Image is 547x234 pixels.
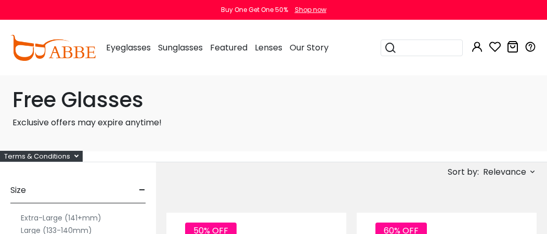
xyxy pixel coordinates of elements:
[10,178,26,203] span: Size
[210,42,248,54] span: Featured
[221,5,288,15] div: Buy One Get One 50%
[21,212,101,224] label: Extra-Large (141+mm)
[158,42,203,54] span: Sunglasses
[483,163,526,181] span: Relevance
[290,42,329,54] span: Our Story
[12,87,535,112] h1: Free Glasses
[106,42,151,54] span: Eyeglasses
[290,5,327,14] a: Shop now
[255,42,282,54] span: Lenses
[139,178,146,203] span: -
[448,166,479,178] span: Sort by:
[295,5,327,15] div: Shop now
[12,116,535,129] p: Exclusive offers may expire anytime!
[10,35,96,61] img: abbeglasses.com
